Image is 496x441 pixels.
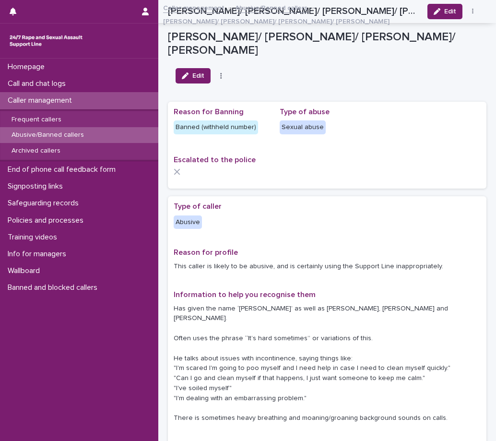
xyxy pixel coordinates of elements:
[8,31,84,50] img: rhQMoQhaT3yELyF149Cw
[4,216,91,225] p: Policies and processes
[235,2,307,13] a: Abusive/Banned callers
[168,30,486,58] p: [PERSON_NAME]/ [PERSON_NAME]/ [PERSON_NAME]/ [PERSON_NAME]
[174,120,258,134] div: Banned (withheld number)
[4,182,71,191] p: Signposting links
[4,96,80,105] p: Caller management
[280,108,330,116] span: Type of abuse
[174,215,202,229] div: Abusive
[174,203,222,210] span: Type of caller
[176,68,211,83] button: Edit
[174,291,316,298] span: Information to help you recognise them
[174,262,481,272] p: This caller is likely to be abusive, and is certainly using the Support Line inappropriately.
[4,250,74,259] p: Info for managers
[4,116,69,124] p: Frequent callers
[4,233,65,242] p: Training videos
[163,15,390,26] p: [PERSON_NAME]/ [PERSON_NAME]/ [PERSON_NAME]/ [PERSON_NAME]
[4,283,105,292] p: Banned and blocked callers
[174,108,244,116] span: Reason for Banning
[4,131,92,139] p: Abusive/Banned callers
[192,72,204,79] span: Edit
[4,199,86,208] p: Safeguarding records
[163,2,224,13] a: Caller management
[4,266,47,275] p: Wallboard
[4,165,123,174] p: End of phone call feedback form
[4,62,52,72] p: Homepage
[174,304,481,424] p: Has given the name ‘[PERSON_NAME]’ as well as [PERSON_NAME], [PERSON_NAME] and [PERSON_NAME]. Oft...
[280,120,326,134] div: Sexual abuse
[4,79,73,88] p: Call and chat logs
[174,249,238,256] span: Reason for profile
[4,147,68,155] p: Archived callers
[174,156,256,164] span: Escalated to the police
